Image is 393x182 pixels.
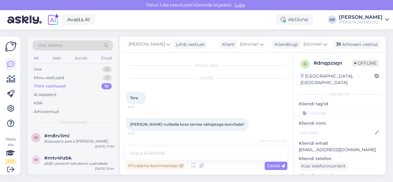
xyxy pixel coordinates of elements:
span: Tiimi vestlused [59,119,87,125]
span: 13:19 [128,131,151,136]
p: Kliendi tag'id [299,101,381,107]
span: Offline [352,60,379,67]
span: #mtv4hzbk [44,155,72,161]
span: [PERSON_NAME] nutikella koos tervise näitajatega soovitada? [130,122,244,127]
p: [EMAIL_ADDRESS][DOMAIN_NAME] [299,147,381,153]
div: AR [328,15,337,24]
img: Askly Logo [5,42,17,51]
div: [PERSON_NAME] OÜ [339,20,383,25]
p: Klienditeekond [299,173,381,179]
div: Хорошего дня и [PERSON_NAME] [44,139,114,144]
div: Klient [220,41,235,48]
span: m [34,157,38,162]
span: [PERSON_NAME] [129,41,165,48]
div: Uus [34,66,41,72]
span: m [34,135,38,140]
div: [DATE] 15:44 [95,166,114,171]
span: 13:16 [128,105,151,109]
input: Lisa nimi [299,129,374,136]
p: Kliendi telefon [299,156,381,162]
div: Minu vestlused [34,75,64,81]
p: Kliendi nimi [299,120,381,127]
input: Lisa tag [299,108,381,118]
div: Vaata siia [5,136,16,164]
span: Estonian [303,41,322,48]
p: Kliendi email [299,140,381,147]
span: Estonian [240,41,259,48]
div: aitäh, proovin ostukorvi uuendada [44,161,114,166]
a: [PERSON_NAME][PERSON_NAME] OÜ [339,15,389,25]
div: 10 [101,83,112,89]
div: Kliendi info [299,91,381,97]
div: Klienditugi [272,41,298,48]
a: Avasta AI [62,14,95,25]
div: 0 [103,66,112,72]
span: [PERSON_NAME] [259,140,286,144]
div: Arhiveeritud [34,109,59,115]
div: juhib vestlust [173,41,205,48]
span: Saada [267,163,285,168]
img: explore-ai [47,13,60,26]
div: Web [51,54,62,62]
div: [DATE] [126,75,287,81]
div: Vestlus algas [126,63,287,68]
span: Luba [233,2,247,8]
div: All [33,54,40,62]
div: Socials [73,54,88,62]
div: # dnqpzsqn [313,59,352,67]
div: [PERSON_NAME] [339,15,383,20]
div: Küsi telefoninumbrit [299,162,348,170]
div: Aktiivne [276,14,313,25]
span: Otsi kliente [38,42,63,49]
div: Kõik [34,100,43,106]
span: Tere. [130,95,139,100]
div: Privaatne kommentaar [126,162,186,170]
div: [GEOGRAPHIC_DATA], [GEOGRAPHIC_DATA] [301,73,375,86]
div: [DATE] 17:30 [95,144,114,149]
div: 2 / 3 [5,159,16,164]
span: #m8rv1imi [44,133,69,139]
div: Arhiveeri vestlus [333,40,380,49]
div: AI Assistent [34,92,56,98]
span: d [304,62,307,66]
div: Email [100,54,113,62]
div: 7 [103,75,112,81]
div: Tiimi vestlused [34,83,66,89]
